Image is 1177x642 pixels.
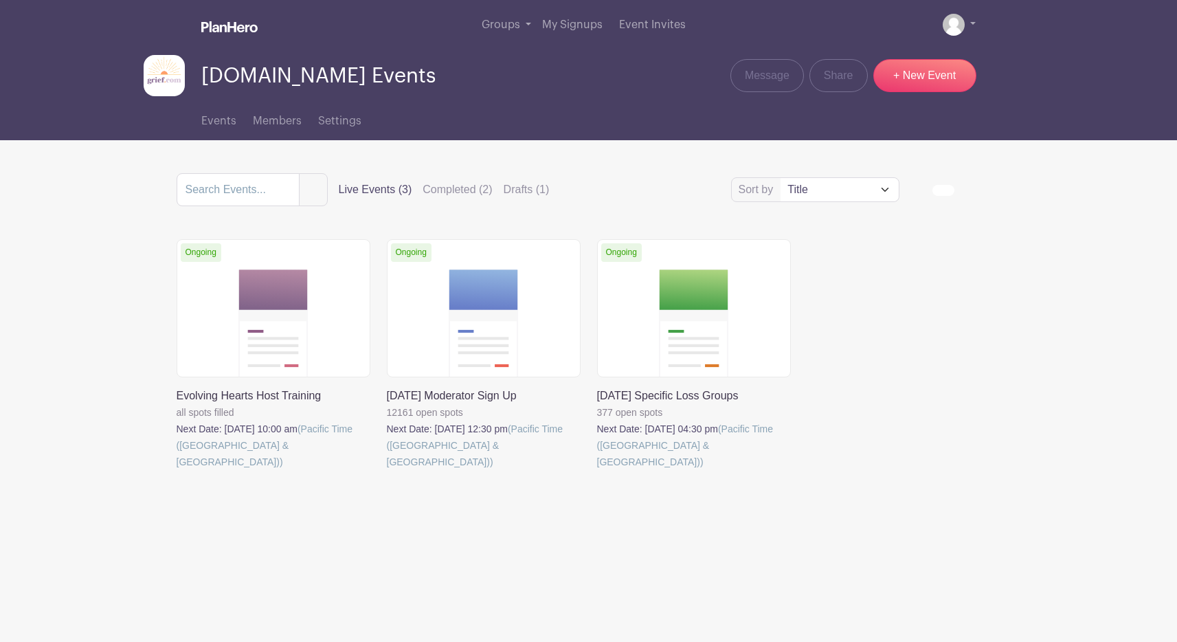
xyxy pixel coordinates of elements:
[745,67,789,84] span: Message
[177,173,300,206] input: Search Events...
[318,115,361,126] span: Settings
[339,181,550,198] div: filters
[482,19,520,30] span: Groups
[201,65,436,87] span: [DOMAIN_NAME] Events
[253,115,302,126] span: Members
[318,96,361,140] a: Settings
[339,181,412,198] label: Live Events (3)
[201,115,236,126] span: Events
[873,59,976,92] a: + New Event
[423,181,492,198] label: Completed (2)
[619,19,686,30] span: Event Invites
[824,67,853,84] span: Share
[201,21,258,32] img: logo_white-6c42ec7e38ccf1d336a20a19083b03d10ae64f83f12c07503d8b9e83406b4c7d.svg
[253,96,302,140] a: Members
[542,19,603,30] span: My Signups
[144,55,185,96] img: grief-logo-planhero.png
[504,181,550,198] label: Drafts (1)
[201,96,236,140] a: Events
[739,181,778,198] label: Sort by
[730,59,804,92] a: Message
[932,185,1001,196] div: order and view
[943,14,965,36] img: default-ce2991bfa6775e67f084385cd625a349d9dcbb7a52a09fb2fda1e96e2d18dcdb.png
[809,59,868,92] a: Share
